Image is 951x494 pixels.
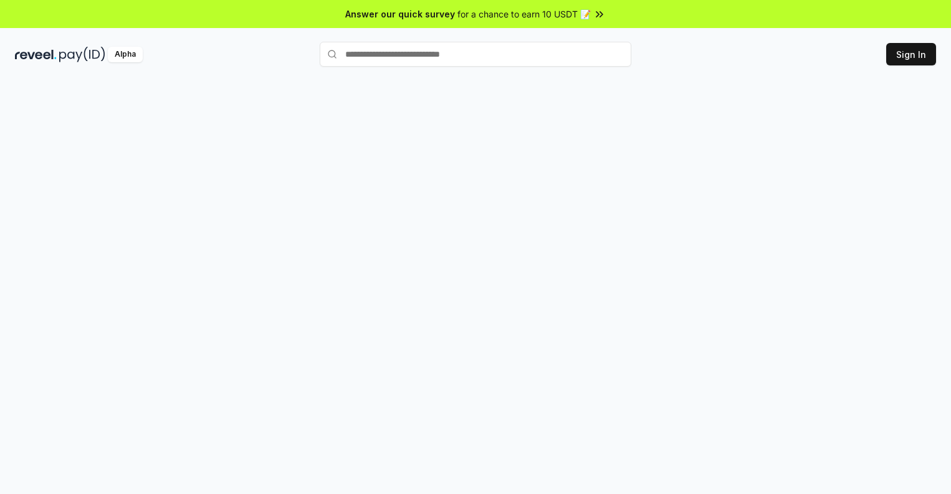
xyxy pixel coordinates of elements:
[345,7,455,21] span: Answer our quick survey
[15,47,57,62] img: reveel_dark
[886,43,936,65] button: Sign In
[457,7,591,21] span: for a chance to earn 10 USDT 📝
[59,47,105,62] img: pay_id
[108,47,143,62] div: Alpha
